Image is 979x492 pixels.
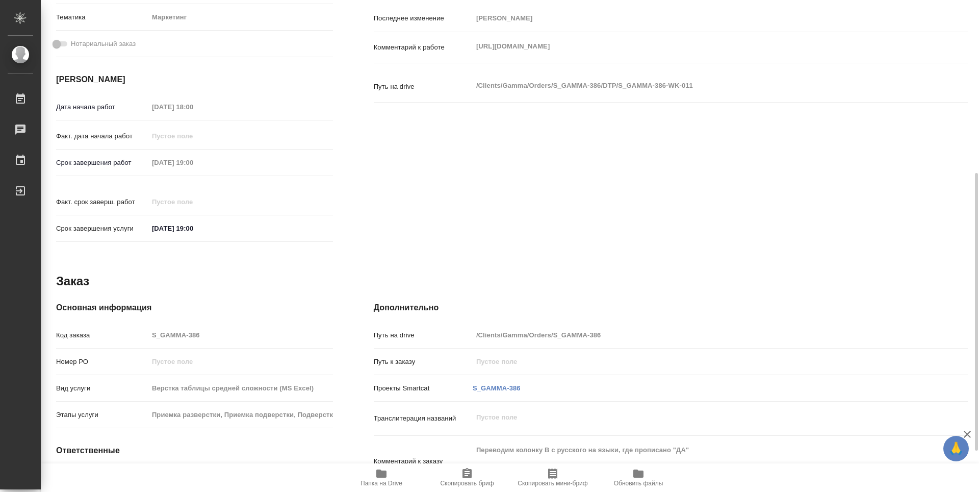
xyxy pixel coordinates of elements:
[374,357,473,367] p: Путь к заказу
[518,480,587,487] span: Скопировать мини-бриф
[360,480,402,487] span: Папка на Drive
[148,129,238,143] input: Пустое поле
[596,463,681,492] button: Обновить файлы
[56,357,148,367] p: Номер РО
[374,330,473,340] p: Путь на drive
[473,11,918,26] input: Пустое поле
[71,39,136,49] span: Нотариальный заказ
[56,197,148,207] p: Факт. срок заверш. работ
[56,445,333,457] h4: Ответственные
[148,9,333,26] div: Маркетинг
[148,381,333,396] input: Пустое поле
[56,73,333,86] h4: [PERSON_NAME]
[148,328,333,342] input: Пустое поле
[56,12,148,22] p: Тематика
[374,82,473,92] p: Путь на drive
[56,383,148,393] p: Вид услуги
[339,463,424,492] button: Папка на Drive
[374,383,473,393] p: Проекты Smartcat
[148,221,238,236] input: ✎ Введи что-нибудь
[374,456,473,466] p: Комментарий к заказу
[374,302,968,314] h4: Дополнительно
[614,480,663,487] span: Обновить файлы
[148,194,238,209] input: Пустое поле
[56,330,148,340] p: Код заказа
[148,155,238,170] input: Пустое поле
[374,42,473,53] p: Комментарий к работе
[56,131,148,141] p: Факт. дата начала работ
[473,354,918,369] input: Пустое поле
[374,13,473,23] p: Последнее изменение
[56,224,148,234] p: Срок завершения услуги
[56,158,148,168] p: Срок завершения работ
[148,354,333,369] input: Пустое поле
[473,441,918,479] textarea: Переводим колонку B с русского на языки, где прописано "ДА" Колонку А не переводим
[148,407,333,422] input: Пустое поле
[473,77,918,94] textarea: /Clients/Gamma/Orders/S_GAMMA-386/DTP/S_GAMMA-386-WK-011
[510,463,596,492] button: Скопировать мини-бриф
[473,38,918,55] textarea: [URL][DOMAIN_NAME]
[947,438,965,459] span: 🙏
[424,463,510,492] button: Скопировать бриф
[56,302,333,314] h4: Основная информация
[148,100,238,114] input: Пустое поле
[473,384,521,392] a: S_GAMMA-386
[943,436,969,461] button: 🙏
[473,328,918,342] input: Пустое поле
[56,102,148,112] p: Дата начала работ
[440,480,494,487] span: Скопировать бриф
[56,410,148,420] p: Этапы услуги
[56,273,89,289] h2: Заказ
[374,413,473,424] p: Транслитерация названий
